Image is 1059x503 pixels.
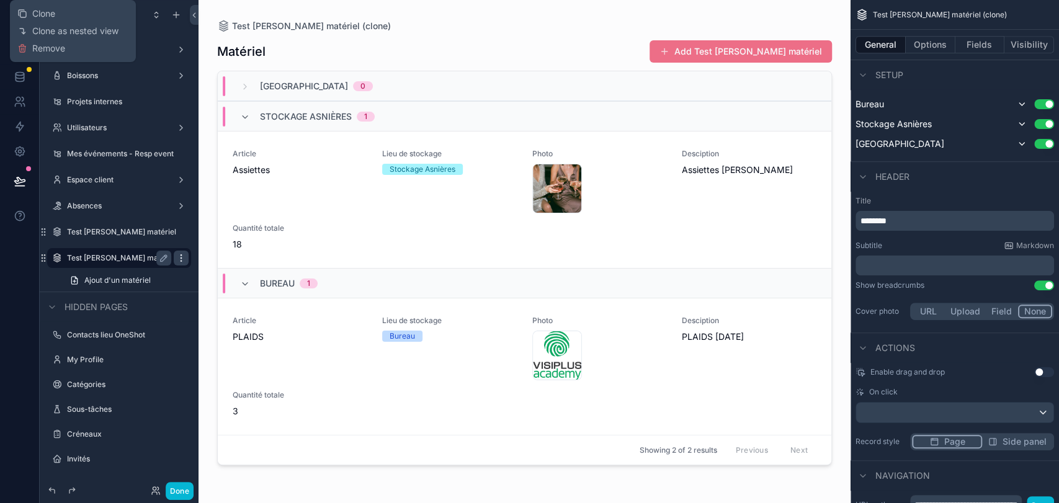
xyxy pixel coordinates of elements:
label: Boissons [67,71,171,81]
span: Clone as nested view [32,25,118,37]
label: Record style [856,437,905,447]
div: Show breadcrumbs [856,280,924,290]
button: None [1018,305,1052,318]
span: [GEOGRAPHIC_DATA] [260,80,348,92]
span: Showing 2 of 2 results [639,445,717,455]
button: Options [906,36,955,53]
div: 0 [360,81,365,91]
label: Sous-tâches [67,404,189,414]
label: Créneaux [67,429,189,439]
span: On click [869,387,898,397]
span: Stockage Asnières [260,110,352,123]
span: Markdown [1016,241,1054,251]
label: Subtitle [856,241,882,251]
span: Remove [32,42,65,55]
label: Contacts lieu OneShot [67,330,189,340]
span: Ajout d'un matériel [84,275,151,285]
div: 1 [307,278,310,288]
label: Espace client [67,175,171,185]
span: Actions [875,342,915,354]
span: Bureau [260,277,295,290]
button: General [856,36,906,53]
label: Title [856,196,1054,206]
a: Ajout d'un matériel [62,270,191,290]
div: 1 [364,112,367,122]
span: Clone [32,7,55,20]
label: Mes événements - Resp event [67,149,189,159]
a: Markdown [1004,241,1054,251]
span: Side panel [1003,435,1047,448]
label: Catégories [67,380,189,389]
label: My Profile [67,355,189,365]
button: Clone as nested view [17,25,128,37]
button: Clone [17,7,65,20]
button: Visibility [1004,36,1054,53]
div: scrollable content [856,211,1054,231]
button: Field [986,305,1019,318]
label: Test [PERSON_NAME] matériel (clone) [67,253,171,263]
span: Page [944,435,965,448]
label: Absences [67,201,171,211]
label: Invités [67,454,189,464]
span: Hidden pages [65,301,128,313]
button: Upload [945,305,986,318]
span: Test [PERSON_NAME] matériel (clone) [873,10,1007,20]
button: Done [166,482,194,500]
span: Enable drag and drop [870,367,945,377]
span: Header [875,171,909,183]
span: Setup [875,69,903,81]
button: Fields [955,36,1005,53]
label: Test [PERSON_NAME] matériel [67,227,189,237]
label: Utilisateurs [67,123,171,133]
span: Navigation [875,470,930,482]
div: scrollable content [856,256,1054,275]
span: [GEOGRAPHIC_DATA] [856,138,944,150]
span: Bureau [856,98,884,110]
span: Stockage Asnières [856,118,932,130]
button: Remove [17,42,65,55]
button: URL [912,305,945,318]
label: Projets internes [67,97,189,107]
label: Cover photo [856,306,905,316]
